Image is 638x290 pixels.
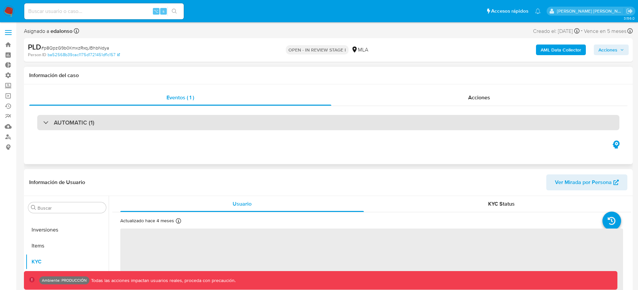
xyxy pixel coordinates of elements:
[536,45,586,55] button: AML Data Collector
[286,45,349,54] p: OPEN - IN REVIEW STAGE I
[120,218,174,224] p: Actualizado hace 4 meses
[541,45,581,55] b: AML Data Collector
[29,72,627,79] h1: Información del caso
[162,8,164,14] span: s
[24,28,72,35] span: Asignado a
[41,45,109,51] span: # p8QpzG9b0KmxzRxqJBhbNdya
[598,45,617,55] span: Acciones
[48,52,120,58] a: ba52568b39cac1175d1721451df1c157
[488,200,515,208] span: KYC Status
[42,279,87,282] p: Ambiente: PRODUCCIÓN
[555,174,612,190] span: Ver Mirada por Persona
[594,45,629,55] button: Acciones
[31,205,36,210] button: Buscar
[29,179,85,186] h1: Información de Usuario
[38,205,103,211] input: Buscar
[54,119,94,126] h3: AUTOMATIC (1)
[166,94,194,101] span: Eventos ( 1 )
[24,7,184,16] input: Buscar usuario o caso...
[533,27,580,36] div: Creado el: [DATE]
[535,8,541,14] a: Notificaciones
[26,270,109,286] button: Lista Interna
[581,27,583,36] span: -
[26,222,109,238] button: Inversiones
[557,8,624,14] p: facundoagustin.borghi@mercadolibre.com
[167,7,181,16] button: search-icon
[26,238,109,254] button: Items
[468,94,490,101] span: Acciones
[26,254,109,270] button: KYC
[233,200,252,208] span: Usuario
[154,8,159,14] span: ⌥
[351,46,368,53] div: MLA
[37,115,619,130] div: AUTOMATIC (1)
[89,277,236,284] p: Todas las acciones impactan usuarios reales, proceda con precaución.
[28,52,46,58] b: Person ID
[626,8,633,15] a: Salir
[491,8,528,15] span: Accesos rápidos
[49,27,72,35] b: edalonso
[584,28,626,35] span: Vence en 5 meses
[546,174,627,190] button: Ver Mirada por Persona
[28,42,41,52] b: PLD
